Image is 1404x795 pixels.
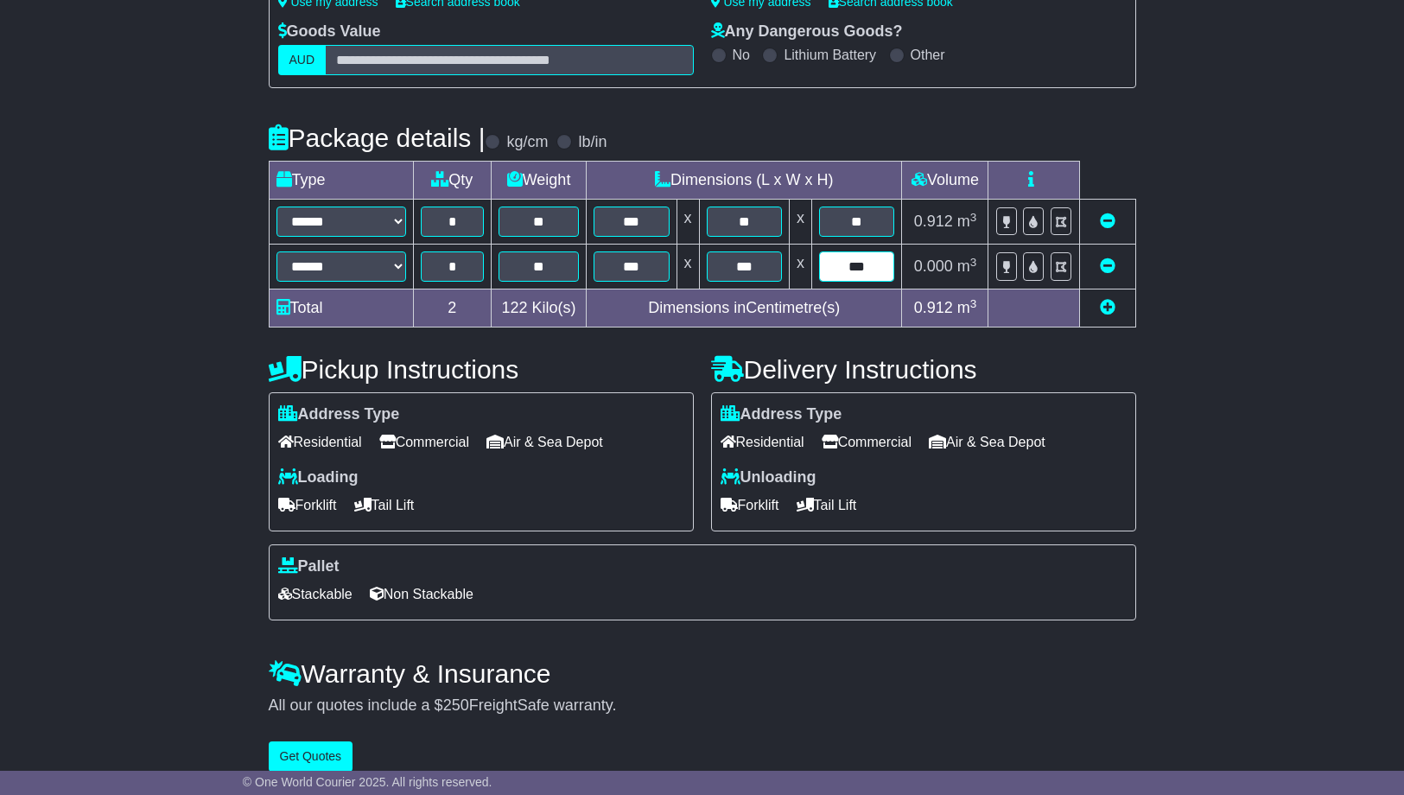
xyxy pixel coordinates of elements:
[957,299,977,316] span: m
[914,299,953,316] span: 0.912
[269,659,1136,688] h4: Warranty & Insurance
[278,468,359,487] label: Loading
[370,581,473,607] span: Non Stackable
[587,289,902,328] td: Dimensions in Centimetre(s)
[269,289,413,328] td: Total
[797,492,857,518] span: Tail Lift
[578,133,607,152] label: lb/in
[970,211,977,224] sup: 3
[914,258,953,275] span: 0.000
[413,162,492,200] td: Qty
[711,22,903,41] label: Any Dangerous Goods?
[677,245,699,289] td: x
[1100,299,1115,316] a: Add new item
[506,133,548,152] label: kg/cm
[278,45,327,75] label: AUD
[278,557,340,576] label: Pallet
[413,289,492,328] td: 2
[269,162,413,200] td: Type
[721,405,842,424] label: Address Type
[789,200,811,245] td: x
[822,429,912,455] span: Commercial
[1100,258,1115,275] a: Remove this item
[492,162,587,200] td: Weight
[379,429,469,455] span: Commercial
[492,289,587,328] td: Kilo(s)
[587,162,902,200] td: Dimensions (L x W x H)
[354,492,415,518] span: Tail Lift
[911,47,945,63] label: Other
[784,47,876,63] label: Lithium Battery
[278,581,353,607] span: Stackable
[957,213,977,230] span: m
[269,355,694,384] h4: Pickup Instructions
[957,258,977,275] span: m
[486,429,603,455] span: Air & Sea Depot
[914,213,953,230] span: 0.912
[677,200,699,245] td: x
[243,775,492,789] span: © One World Courier 2025. All rights reserved.
[269,696,1136,715] div: All our quotes include a $ FreightSafe warranty.
[269,741,353,772] button: Get Quotes
[269,124,486,152] h4: Package details |
[789,245,811,289] td: x
[278,429,362,455] span: Residential
[711,355,1136,384] h4: Delivery Instructions
[733,47,750,63] label: No
[721,492,779,518] span: Forklift
[970,256,977,269] sup: 3
[278,492,337,518] span: Forklift
[1100,213,1115,230] a: Remove this item
[721,429,804,455] span: Residential
[929,429,1045,455] span: Air & Sea Depot
[502,299,528,316] span: 122
[902,162,988,200] td: Volume
[278,405,400,424] label: Address Type
[721,468,816,487] label: Unloading
[970,297,977,310] sup: 3
[443,696,469,714] span: 250
[278,22,381,41] label: Goods Value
